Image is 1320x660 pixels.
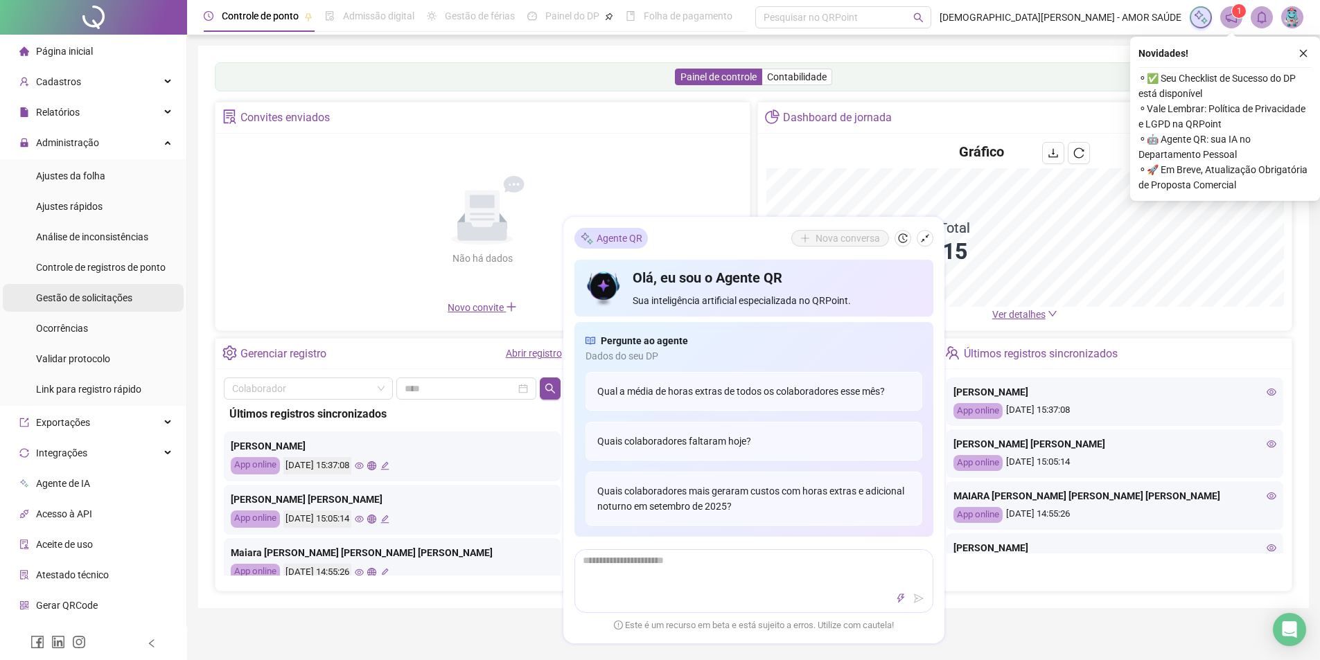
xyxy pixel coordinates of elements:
[992,309,1046,320] span: Ver detalhes
[204,11,213,21] span: clock-circle
[147,639,157,648] span: left
[19,77,29,87] span: user-add
[36,76,81,87] span: Cadastros
[355,568,364,577] span: eye
[614,618,894,632] span: Este é um recurso em beta e está sujeito a erros. Utilize com cautela!
[36,478,90,489] span: Agente de IA
[36,231,148,242] span: Análise de inconsistências
[380,568,389,577] span: edit
[586,333,595,348] span: read
[36,600,98,611] span: Gerar QRCode
[231,457,280,474] div: App online
[953,455,1003,471] div: App online
[19,448,29,458] span: sync
[1073,148,1084,159] span: reload
[1225,11,1238,24] span: notification
[222,109,237,124] span: solution
[231,438,554,454] div: [PERSON_NAME]
[231,492,554,507] div: [PERSON_NAME] [PERSON_NAME]
[545,383,556,394] span: search
[574,228,648,249] div: Agente QR
[1138,132,1312,162] span: ⚬ 🤖 Agente QR: sua IA no Departamento Pessoal
[367,515,376,524] span: global
[19,600,29,610] span: qrcode
[765,109,780,124] span: pie-chart
[767,71,827,82] span: Contabilidade
[1267,543,1276,553] span: eye
[953,540,1276,555] div: [PERSON_NAME]
[945,346,960,360] span: team
[36,170,105,181] span: Ajustes da folha
[448,302,517,313] span: Novo convite
[1267,491,1276,501] span: eye
[283,510,351,528] div: [DATE] 15:05:14
[36,107,80,118] span: Relatórios
[1138,162,1312,193] span: ⚬ 🚀 Em Breve, Atualização Obrigatória de Proposta Comercial
[36,137,99,148] span: Administração
[586,422,922,461] div: Quais colaboradores faltaram hoje?
[283,457,351,474] div: [DATE] 15:37:08
[959,142,1004,161] h4: Gráfico
[626,11,635,21] span: book
[1267,387,1276,397] span: eye
[953,403,1003,419] div: App online
[19,107,29,117] span: file
[892,590,909,607] button: thunderbolt
[36,262,166,273] span: Controle de registros de ponto
[964,342,1118,366] div: Últimos registros sincronizados
[36,539,93,550] span: Aceite de uso
[427,11,437,21] span: sun
[325,11,335,21] span: file-done
[355,461,364,470] span: eye
[19,418,29,427] span: export
[36,201,103,212] span: Ajustes rápidos
[36,384,141,395] span: Link para registro rápido
[36,508,92,519] span: Acesso à API
[506,301,517,312] span: plus
[72,635,86,649] span: instagram
[380,461,389,470] span: edit
[506,348,562,359] a: Abrir registro
[231,510,280,528] div: App online
[367,461,376,470] span: global
[1267,439,1276,449] span: eye
[953,436,1276,452] div: [PERSON_NAME] [PERSON_NAME]
[633,293,922,308] span: Sua inteligência artificial especializada no QRPoint.
[898,233,908,243] span: history
[920,233,930,243] span: shrink
[614,620,623,629] span: exclamation-circle
[240,106,330,130] div: Convites enviados
[36,46,93,57] span: Página inicial
[586,268,622,308] img: icon
[953,455,1276,471] div: [DATE] 15:05:14
[783,106,892,130] div: Dashboard de jornada
[19,46,29,56] span: home
[896,594,906,603] span: thunderbolt
[791,230,889,247] button: Nova conversa
[343,10,414,21] span: Admissão digital
[222,10,299,21] span: Controle de ponto
[633,268,922,287] h4: Olá, eu sou o Agente QR
[1273,613,1306,646] div: Open Intercom Messenger
[1138,71,1312,101] span: ⚬ ✅ Seu Checklist de Sucesso do DP está disponível
[19,539,29,549] span: audit
[1193,10,1208,25] img: sparkle-icon.fc2bf0ac1784a2077858766a79e2daf3.svg
[605,12,613,21] span: pushpin
[283,564,351,581] div: [DATE] 14:55:26
[355,515,364,524] span: eye
[586,472,922,526] div: Quais colaboradores mais geraram custos com horas extras e adicional noturno em setembro de 2025?
[940,10,1181,25] span: [DEMOGRAPHIC_DATA][PERSON_NAME] - AMOR SAÚDE
[222,346,237,360] span: setting
[240,342,326,366] div: Gerenciar registro
[19,138,29,148] span: lock
[545,10,599,21] span: Painel do DP
[380,515,389,524] span: edit
[36,353,110,364] span: Validar protocolo
[1299,48,1308,58] span: close
[229,405,555,422] div: Últimos registros sincronizados
[1282,7,1303,28] img: 76283
[953,403,1276,419] div: [DATE] 15:37:08
[445,10,515,21] span: Gestão de férias
[586,348,922,364] span: Dados do seu DP
[527,11,537,21] span: dashboard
